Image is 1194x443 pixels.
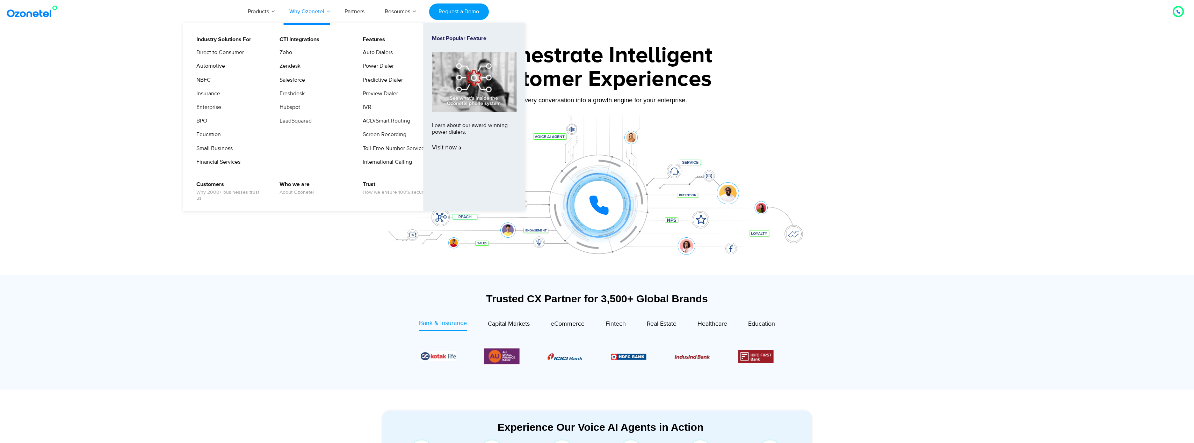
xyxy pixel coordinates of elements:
[280,190,314,195] span: About Ozonetel
[275,48,293,57] a: Zoho
[275,89,306,98] a: Freshdesk
[488,320,530,328] span: Capital Markets
[432,52,516,111] img: phone-system-min.jpg
[192,144,234,153] a: Small Business
[548,353,583,360] img: Picture8.png
[738,350,774,363] div: 4 / 6
[358,48,394,57] a: Auto Dialers
[192,158,241,167] a: Financial Services
[697,320,727,328] span: Healthcare
[358,103,372,112] a: IVR
[488,319,530,331] a: Capital Markets
[420,351,456,361] img: Picture26.jpg
[192,62,226,71] a: Automotive
[675,352,710,361] div: 3 / 6
[675,355,710,359] img: Picture10.png
[738,350,774,363] img: Picture12.png
[429,3,489,20] a: Request a Demo
[432,35,516,199] a: Most Popular FeatureLearn about our award-winning power dialers.Visit now
[192,76,212,84] a: NBFC
[192,35,252,44] a: Industry Solutions For
[484,347,519,366] div: 6 / 6
[358,180,429,197] a: TrustHow we ensure 100% security
[358,144,428,153] a: Toll-Free Number Services
[358,62,395,71] a: Power Dialer
[358,76,404,84] a: Predictive Dialer
[192,117,208,125] a: BPO
[606,319,626,331] a: Fintech
[358,158,413,167] a: International Calling
[421,347,774,366] div: Image Carousel
[382,293,812,305] div: Trusted CX Partner for 3,500+ Global Brands
[379,96,816,104] div: Turn every conversation into a growth engine for your enterprise.
[192,103,222,112] a: Enterprise
[196,190,265,201] span: Why 2000+ businesses trust us
[379,62,816,96] div: Customer Experiences
[611,354,646,360] img: Picture9.png
[275,35,320,44] a: CTI Integrations
[551,320,585,328] span: eCommerce
[697,319,727,331] a: Healthcare
[419,319,467,327] span: Bank & Insurance
[420,351,456,361] div: 5 / 6
[748,319,775,331] a: Education
[611,352,646,361] div: 2 / 6
[748,320,775,328] span: Education
[606,320,626,328] span: Fintech
[432,144,462,152] span: Visit now
[551,319,585,331] a: eCommerce
[548,352,583,361] div: 1 / 6
[358,89,399,98] a: Preview Dialer
[647,319,676,331] a: Real Estate
[275,180,315,197] a: Who we areAbout Ozonetel
[358,117,411,125] a: ACD/Smart Routing
[275,62,302,71] a: Zendesk
[484,347,519,366] img: Picture13.png
[647,320,676,328] span: Real Estate
[358,35,386,44] a: Features
[192,130,222,139] a: Education
[358,130,407,139] a: Screen Recording
[192,180,266,202] a: CustomersWhy 2000+ businesses trust us
[379,44,816,67] div: Orchestrate Intelligent
[419,319,467,331] a: Bank & Insurance
[275,103,301,112] a: Hubspot
[363,190,428,195] span: How we ensure 100% security
[192,89,221,98] a: Insurance
[275,76,306,84] a: Salesforce
[192,48,245,57] a: Direct to Consumer
[389,421,812,433] div: Experience Our Voice AI Agents in Action
[275,117,313,125] a: LeadSquared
